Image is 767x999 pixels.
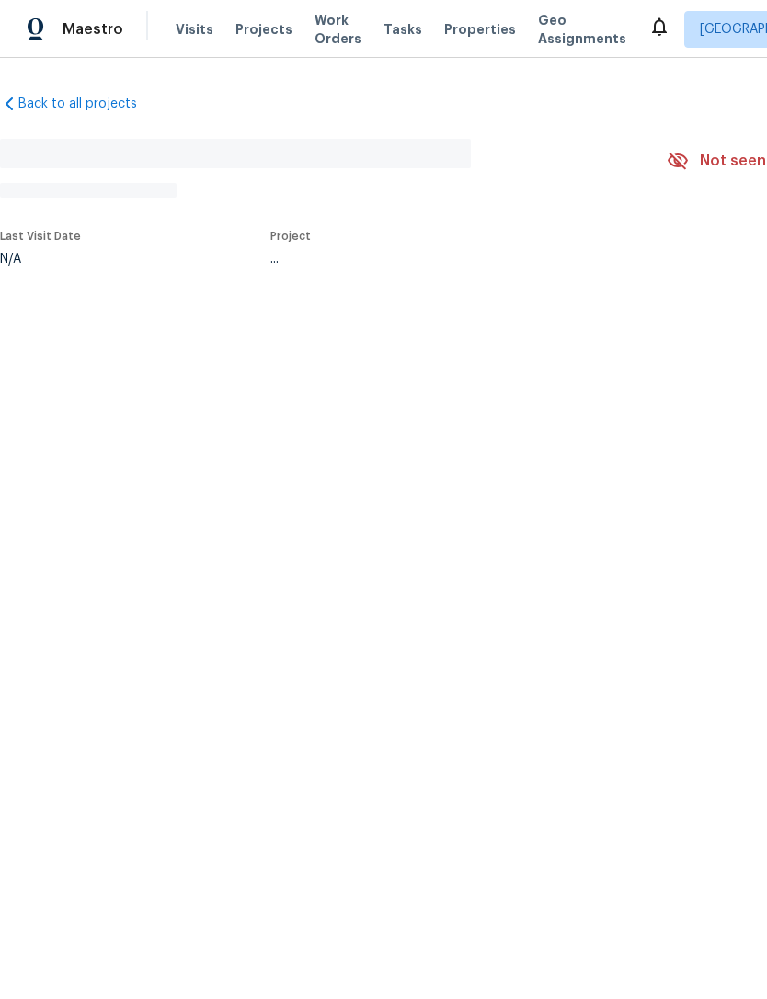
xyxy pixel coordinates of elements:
[270,253,624,266] div: ...
[63,20,123,39] span: Maestro
[383,23,422,36] span: Tasks
[235,20,292,39] span: Projects
[444,20,516,39] span: Properties
[176,20,213,39] span: Visits
[315,11,361,48] span: Work Orders
[270,231,311,242] span: Project
[538,11,626,48] span: Geo Assignments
